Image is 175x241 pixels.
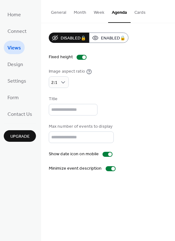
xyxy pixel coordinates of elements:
[49,54,73,60] div: Fixed height
[4,74,30,87] a: Settings
[49,165,102,172] div: Minimize event description
[49,68,85,75] div: Image aspect ratio
[4,8,25,21] a: Home
[4,57,27,71] a: Design
[49,96,96,102] div: Title
[4,107,36,120] a: Contact Us
[7,27,27,36] span: Connect
[51,79,57,87] span: 2:1
[7,43,21,53] span: Views
[7,10,21,20] span: Home
[49,151,99,157] div: Show date icon on mobile
[7,93,19,103] span: Form
[49,123,112,130] div: Max number of events to display
[7,110,32,119] span: Contact Us
[7,76,26,86] span: Settings
[4,41,25,54] a: Views
[4,24,30,38] a: Connect
[10,133,30,140] span: Upgrade
[4,130,36,142] button: Upgrade
[7,60,23,69] span: Design
[4,90,22,104] a: Form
